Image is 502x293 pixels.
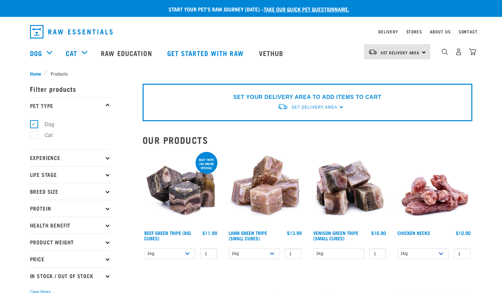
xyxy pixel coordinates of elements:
[252,39,292,66] a: Vethub
[143,151,219,227] img: 1044 Green Tripe Beef
[30,48,42,58] a: Dog
[442,49,448,55] img: home-icon-1@2x.png
[229,232,267,239] a: Lamb Green Tripe (Small Cubes)
[313,232,358,239] a: Venison Green Tripe (Small Cubes)
[277,103,288,110] img: van-moving.png
[196,155,217,173] div: Beef tripe 1kg online special!
[312,151,388,227] img: 1079 Green Tripe Venison 01
[25,22,478,41] nav: dropdown navigation
[233,93,381,101] p: SET YOUR DELIVERY AREA TO ADD ITEMS TO CART
[287,230,302,236] div: $13.99
[160,39,252,66] a: Get started with Raw
[30,25,113,38] img: Raw Essentials Logo
[66,48,77,58] a: Cat
[264,7,349,10] a: take our quick pet questionnaire.
[227,151,303,227] img: 1133 Green Tripe Lamb Small Cubes 01
[94,39,160,66] a: Raw Education
[202,230,217,236] div: $11.99
[30,70,45,77] a: Home
[368,49,377,55] img: van-moving.png
[430,30,450,33] a: About Us
[378,30,398,33] a: Delivery
[291,105,337,110] span: Set Delivery Area
[144,232,191,239] a: Beef Green Tripe (Big Cubes)
[369,248,386,259] input: 1
[30,149,111,166] p: Experience
[371,230,386,236] div: $16.90
[34,120,57,129] label: Dog
[143,135,472,145] h2: Our Products
[200,248,217,259] input: 1
[30,217,111,234] p: Health Benefit
[454,248,471,259] input: 1
[459,30,478,33] a: Contact
[455,48,462,55] img: user.png
[396,151,472,227] img: Pile Of Chicken Necks For Pets
[30,234,111,250] p: Product Weight
[30,267,111,284] p: In Stock / Out Of Stock
[469,48,476,55] img: home-icon@2x.png
[30,70,41,77] span: Home
[456,230,471,236] div: $10.90
[381,51,420,54] span: Set Delivery Area
[34,131,55,139] label: Cat
[30,97,111,114] p: Pet Type
[30,183,111,200] p: Breed Size
[30,70,472,77] nav: breadcrumbs
[30,166,111,183] p: Life Stage
[406,30,422,33] a: Stores
[285,248,302,259] input: 1
[30,80,111,97] p: Filter products
[30,250,111,267] p: Price
[30,200,111,217] p: Protein
[397,232,430,234] a: Chicken Necks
